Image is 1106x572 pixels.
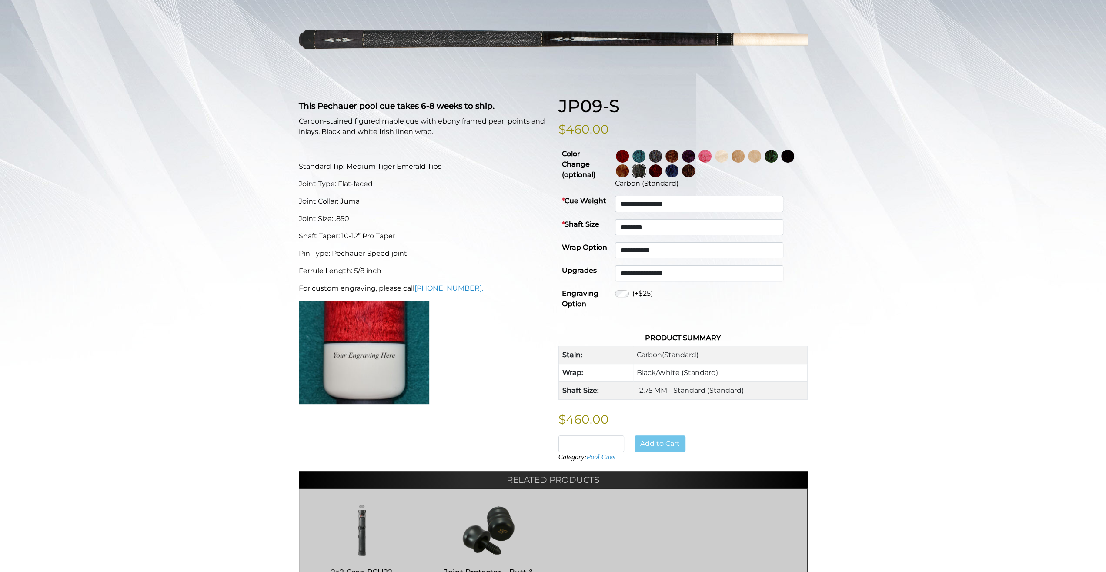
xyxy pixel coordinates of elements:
[562,150,595,179] strong: Color Change (optional)
[616,164,629,177] img: Chestnut
[632,164,645,177] img: Carbon
[562,266,597,274] strong: Upgrades
[562,197,606,205] strong: Cue Weight
[299,266,548,276] p: Ferrule Length: 5/8 inch
[698,150,712,163] img: Pink
[633,364,807,381] td: Black/White (Standard)
[299,214,548,224] p: Joint Size: .850
[715,150,728,163] img: No Stain
[633,381,807,399] td: 12.75 MM - Standard (Standard)
[562,351,582,359] strong: Stain:
[308,504,416,556] img: 2x2 Case-PCH22
[632,288,653,299] label: (+$25)
[781,150,794,163] img: Ebony
[665,150,678,163] img: Rose
[299,196,548,207] p: Joint Collar: Juma
[615,178,804,189] div: Carbon (Standard)
[299,471,808,488] h2: Related products
[299,116,548,137] p: Carbon-stained figured maple cue with ebony framed pearl points and inlays. Black and white Irish...
[682,150,695,163] img: Purple
[748,150,761,163] img: Light Natural
[562,368,583,377] strong: Wrap:
[558,453,615,461] span: Category:
[299,161,548,172] p: Standard Tip: Medium Tiger Emerald Tips
[558,412,609,427] bdi: $460.00
[682,164,695,177] img: Black Palm
[765,150,778,163] img: Green
[299,179,548,189] p: Joint Type: Flat-faced
[645,334,721,342] strong: Product Summary
[632,150,645,163] img: Turquoise
[562,289,598,308] strong: Engraving Option
[649,164,662,177] img: Burgundy
[616,150,629,163] img: Wine
[558,96,808,117] h1: JP09-S
[299,248,548,259] p: Pin Type: Pechauer Speed joint
[562,386,599,395] strong: Shaft Size:
[558,122,609,137] bdi: $460.00
[562,220,599,228] strong: Shaft Size
[662,351,698,359] span: (Standard)
[299,101,495,111] strong: This Pechauer pool cue takes 6-8 weeks to ship.
[633,346,807,364] td: Carbon
[414,284,483,292] a: [PHONE_NUMBER].
[299,231,548,241] p: Shaft Taper: 10-12” Pro Taper
[732,150,745,163] img: Natural
[562,243,607,251] strong: Wrap Option
[434,504,543,556] img: Joint Protector - Butt & Shaft Set WJPSET
[299,283,548,294] p: For custom engraving, please call
[586,453,615,461] a: Pool Cues
[649,150,662,163] img: Smoke
[665,164,678,177] img: Blue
